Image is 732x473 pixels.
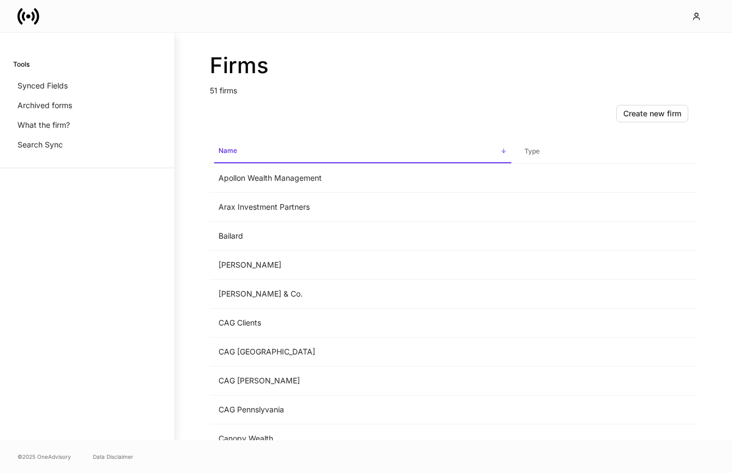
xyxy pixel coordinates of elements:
[13,135,161,155] a: Search Sync
[17,80,68,91] p: Synced Fields
[524,146,540,156] h6: Type
[210,338,516,366] td: CAG [GEOGRAPHIC_DATA]
[210,280,516,309] td: [PERSON_NAME] & Co.
[623,110,681,117] div: Create new firm
[210,251,516,280] td: [PERSON_NAME]
[210,52,697,79] h2: Firms
[210,309,516,338] td: CAG Clients
[13,76,161,96] a: Synced Fields
[210,395,516,424] td: CAG Pennslyvania
[214,140,511,163] span: Name
[210,424,516,453] td: Canopy Wealth
[520,140,693,163] span: Type
[17,100,72,111] p: Archived forms
[616,105,688,122] button: Create new firm
[17,452,71,461] span: © 2025 OneAdvisory
[210,222,516,251] td: Bailard
[210,164,516,193] td: Apollon Wealth Management
[13,96,161,115] a: Archived forms
[210,366,516,395] td: CAG [PERSON_NAME]
[93,452,133,461] a: Data Disclaimer
[13,59,29,69] h6: Tools
[219,145,237,156] h6: Name
[210,193,516,222] td: Arax Investment Partners
[13,115,161,135] a: What the firm?
[17,139,63,150] p: Search Sync
[17,120,70,131] p: What the firm?
[210,79,697,96] p: 51 firms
